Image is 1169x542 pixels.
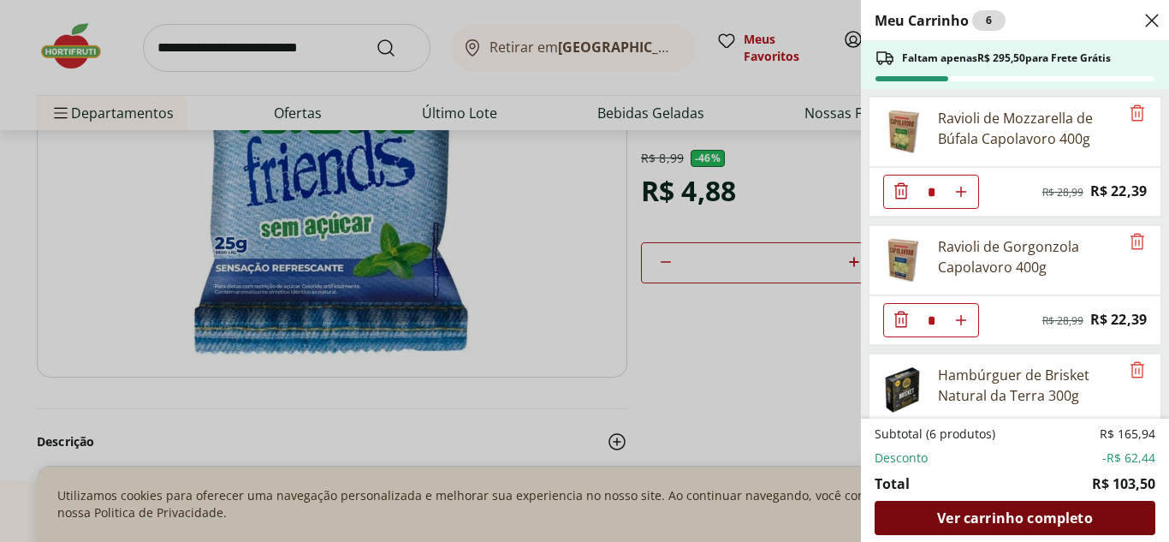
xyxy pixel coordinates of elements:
[1127,360,1148,381] button: Remove
[1102,450,1155,467] span: -R$ 62,44
[1100,426,1155,443] span: R$ 165,94
[875,474,910,494] span: Total
[1042,314,1083,328] span: R$ 28,99
[1127,232,1148,253] button: Remove
[918,304,944,337] input: Quantidade Atual
[937,511,1092,525] span: Ver carrinho completo
[875,450,928,467] span: Desconto
[884,175,918,209] button: Diminuir Quantidade
[875,426,995,443] span: Subtotal (6 produtos)
[880,108,928,156] img: Ravioli de Mozzarella de Búfala Capolavoro 400g
[1092,474,1155,494] span: R$ 103,50
[1090,308,1147,331] span: R$ 22,39
[1127,104,1148,124] button: Remove
[902,51,1111,65] span: Faltam apenas R$ 295,50 para Frete Grátis
[972,10,1006,31] div: 6
[880,365,928,413] img: Hambúrguer de Brisket Natural da Terra 300g
[938,108,1119,149] div: Ravioli de Mozzarella de Búfala Capolavoro 400g
[880,236,928,284] img: Ravioli de Gorgonzola Capolavoro 400g
[884,303,918,337] button: Diminuir Quantidade
[875,10,1006,31] h2: Meu Carrinho
[938,236,1119,277] div: Ravioli de Gorgonzola Capolavoro 400g
[944,175,978,209] button: Aumentar Quantidade
[1042,186,1083,200] span: R$ 28,99
[1090,180,1147,203] span: R$ 22,39
[938,365,1119,406] div: Hambúrguer de Brisket Natural da Terra 300g
[875,501,1155,535] a: Ver carrinho completo
[944,303,978,337] button: Aumentar Quantidade
[918,176,944,208] input: Quantidade Atual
